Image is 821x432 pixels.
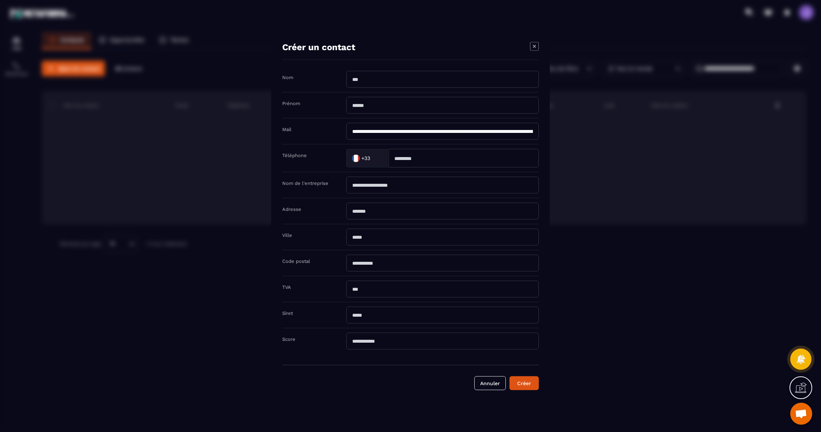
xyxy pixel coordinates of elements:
[282,310,293,316] label: Siret
[282,42,355,52] h4: Créer un contact
[282,284,291,290] label: TVA
[282,75,293,80] label: Nom
[282,101,300,106] label: Prénom
[282,206,301,212] label: Adresse
[790,403,812,425] div: Ouvrir le chat
[282,232,292,238] label: Ville
[282,336,295,342] label: Score
[282,127,291,132] label: Mail
[346,149,389,168] div: Search for option
[361,154,370,162] span: +33
[282,180,328,186] label: Nom de l'entreprise
[349,151,363,165] img: Country Flag
[282,153,307,158] label: Téléphone
[282,258,310,264] label: Code postal
[509,376,539,390] button: Créer
[474,376,506,390] button: Annuler
[372,153,381,164] input: Search for option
